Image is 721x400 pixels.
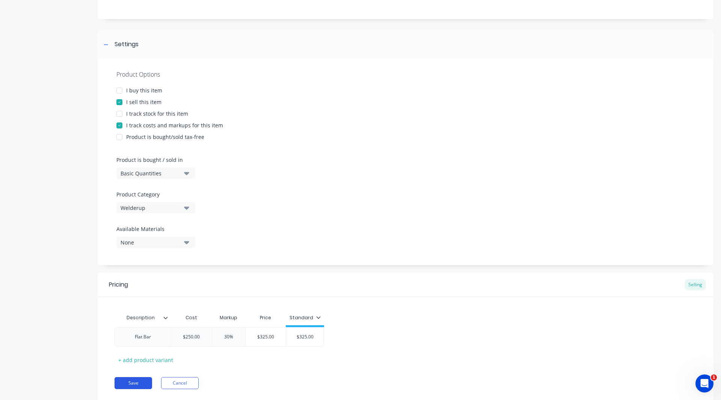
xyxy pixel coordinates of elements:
label: Product is bought / sold in [116,156,192,164]
div: None [121,238,181,246]
span: 1 [711,374,717,380]
button: Welderup [116,202,195,213]
button: Basic Quantities [116,168,195,179]
div: Description [115,308,166,327]
div: I track stock for this item [126,110,188,118]
div: I sell this item [126,98,161,106]
div: Cost [171,310,212,325]
div: I track costs and markups for this item [126,121,223,129]
div: Product Options [116,70,695,79]
div: Flat Bar [124,332,162,342]
button: Cancel [161,377,199,389]
div: $250.00 [171,328,212,346]
div: Pricing [109,280,128,289]
iframe: Intercom live chat [695,374,713,392]
label: Product Category [116,190,192,198]
div: Markup [212,310,245,325]
div: Flat Bar$250.0030%$325.00$325.00 [115,327,324,347]
div: 30% [210,328,247,346]
div: I buy this item [126,86,162,94]
div: Welderup [121,204,181,212]
div: Basic Quantities [121,169,181,177]
button: None [116,237,195,248]
div: Selling [685,279,706,290]
button: Save [115,377,152,389]
label: Available Materials [116,225,195,233]
div: Standard [290,314,321,321]
div: $325.00 [286,328,324,346]
div: Product is bought/sold tax-free [126,133,204,141]
div: $325.00 [246,328,286,346]
div: Description [115,310,171,325]
div: Settings [115,40,139,49]
div: Price [245,310,286,325]
div: + add product variant [115,354,177,366]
